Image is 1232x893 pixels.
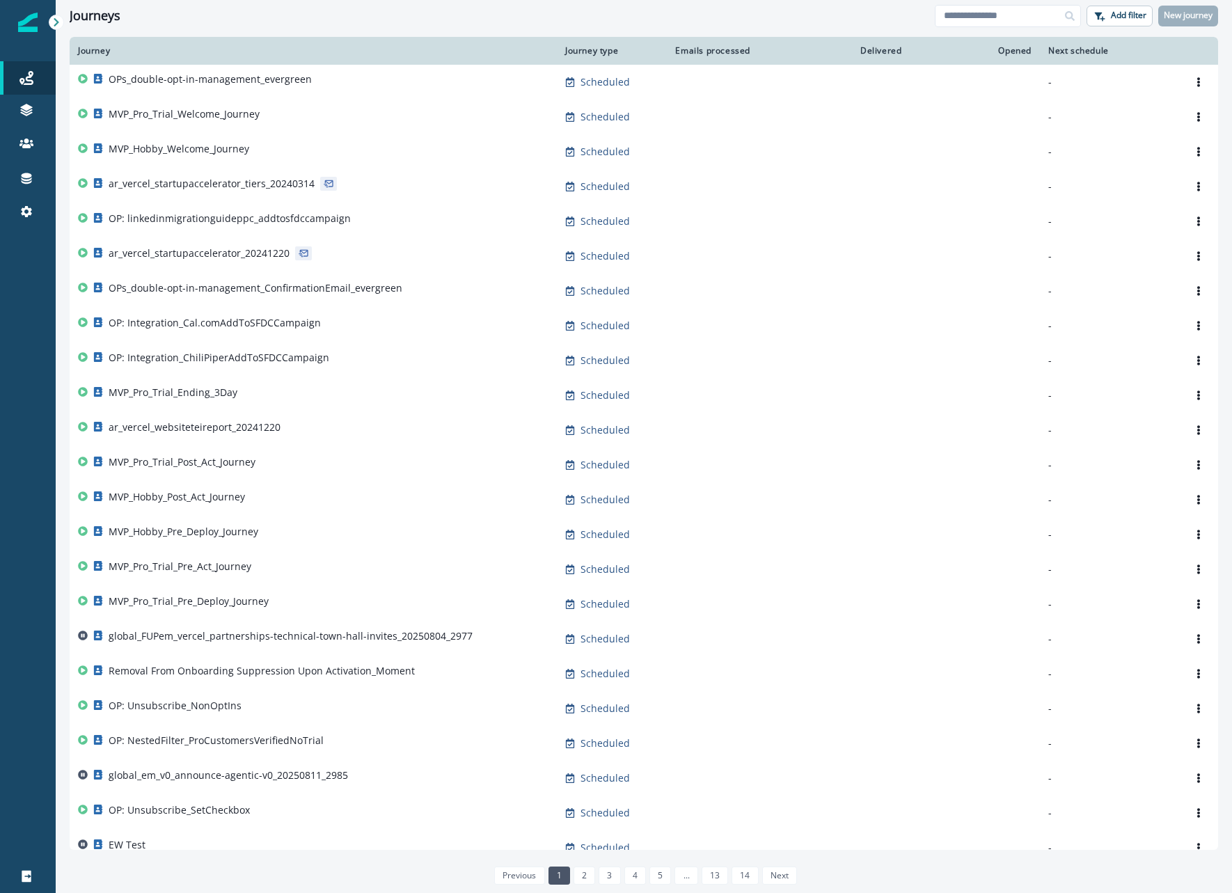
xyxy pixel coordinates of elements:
[581,75,630,89] p: Scheduled
[1048,75,1171,89] p: -
[70,274,1218,308] a: OPs_double-opt-in-management_ConfirmationEmail_evergreenScheduled--Options
[18,13,38,32] img: Inflection
[70,134,1218,169] a: MVP_Hobby_Welcome_JourneyScheduled--Options
[109,768,348,782] p: global_em_v0_announce-agentic-v0_20250811_2985
[581,841,630,855] p: Scheduled
[491,867,797,885] ul: Pagination
[767,45,901,56] div: Delivered
[599,867,620,885] a: Page 3
[574,867,595,885] a: Page 2
[1048,388,1171,402] p: -
[109,803,250,817] p: OP: Unsubscribe_SetCheckbox
[1048,493,1171,507] p: -
[1048,45,1171,56] div: Next schedule
[1187,420,1210,441] button: Options
[70,796,1218,830] a: OP: Unsubscribe_SetCheckboxScheduled--Options
[1048,214,1171,228] p: -
[109,664,415,678] p: Removal From Onboarding Suppression Upon Activation_Moment
[732,867,758,885] a: Page 14
[109,142,249,156] p: MVP_Hobby_Welcome_Journey
[70,691,1218,726] a: OP: Unsubscribe_NonOptInsScheduled--Options
[649,867,671,885] a: Page 5
[1048,528,1171,542] p: -
[581,110,630,124] p: Scheduled
[109,72,312,86] p: OPs_double-opt-in-management_evergreen
[1187,176,1210,197] button: Options
[1048,284,1171,298] p: -
[581,458,630,472] p: Scheduled
[109,838,145,852] p: EW Test
[70,100,1218,134] a: MVP_Pro_Trial_Welcome_JourneyScheduled--Options
[70,65,1218,100] a: OPs_double-opt-in-management_evergreenScheduled--Options
[70,308,1218,343] a: OP: Integration_Cal.comAddToSFDCCampaignScheduled--Options
[581,284,630,298] p: Scheduled
[581,702,630,716] p: Scheduled
[624,867,646,885] a: Page 4
[581,493,630,507] p: Scheduled
[762,867,797,885] a: Next page
[1187,489,1210,510] button: Options
[1187,315,1210,336] button: Options
[702,867,728,885] a: Page 13
[1048,667,1171,681] p: -
[109,629,473,643] p: global_FUPem_vercel_partnerships-technical-town-hall-invites_20250804_2977
[109,490,245,504] p: MVP_Hobby_Post_Act_Journey
[70,517,1218,552] a: MVP_Hobby_Pre_Deploy_JourneyScheduled--Options
[1048,632,1171,646] p: -
[581,145,630,159] p: Scheduled
[1087,6,1153,26] button: Add filter
[1158,6,1218,26] button: New journey
[918,45,1032,56] div: Opened
[581,771,630,785] p: Scheduled
[1048,249,1171,263] p: -
[1048,110,1171,124] p: -
[70,378,1218,413] a: MVP_Pro_Trial_Ending_3DayScheduled--Options
[674,867,697,885] a: Jump forward
[78,45,548,56] div: Journey
[70,726,1218,761] a: OP: NestedFilter_ProCustomersVerifiedNoTrialScheduled--Options
[1164,10,1213,20] p: New journey
[109,455,255,469] p: MVP_Pro_Trial_Post_Act_Journey
[70,169,1218,204] a: ar_vercel_startupaccelerator_tiers_20240314Scheduled--Options
[109,177,315,191] p: ar_vercel_startupaccelerator_tiers_20240314
[581,632,630,646] p: Scheduled
[109,316,321,330] p: OP: Integration_Cal.comAddToSFDCCampaign
[1187,455,1210,475] button: Options
[109,246,290,260] p: ar_vercel_startupaccelerator_20241220
[109,699,242,713] p: OP: Unsubscribe_NonOptIns
[581,354,630,368] p: Scheduled
[581,806,630,820] p: Scheduled
[70,552,1218,587] a: MVP_Pro_Trial_Pre_Act_JourneyScheduled--Options
[70,587,1218,622] a: MVP_Pro_Trial_Pre_Deploy_JourneyScheduled--Options
[109,560,251,574] p: MVP_Pro_Trial_Pre_Act_Journey
[1048,423,1171,437] p: -
[1187,385,1210,406] button: Options
[70,622,1218,656] a: global_FUPem_vercel_partnerships-technical-town-hall-invites_20250804_2977Scheduled--Options
[581,249,630,263] p: Scheduled
[70,761,1218,796] a: global_em_v0_announce-agentic-v0_20250811_2985Scheduled--Options
[581,562,630,576] p: Scheduled
[1048,145,1171,159] p: -
[1048,702,1171,716] p: -
[1187,837,1210,858] button: Options
[1187,280,1210,301] button: Options
[70,204,1218,239] a: OP: linkedinmigrationguideppc_addtosfdccampaignScheduled--Options
[70,239,1218,274] a: ar_vercel_startupaccelerator_20241220Scheduled--Options
[1187,559,1210,580] button: Options
[1187,211,1210,232] button: Options
[581,319,630,333] p: Scheduled
[1187,629,1210,649] button: Options
[1187,524,1210,545] button: Options
[1111,10,1146,20] p: Add filter
[70,482,1218,517] a: MVP_Hobby_Post_Act_JourneyScheduled--Options
[109,734,324,748] p: OP: NestedFilter_ProCustomersVerifiedNoTrial
[548,867,570,885] a: Page 1 is your current page
[581,388,630,402] p: Scheduled
[581,597,630,611] p: Scheduled
[1048,806,1171,820] p: -
[70,8,120,24] h1: Journeys
[109,351,329,365] p: OP: Integration_ChiliPiperAddToSFDCCampaign
[581,214,630,228] p: Scheduled
[109,107,260,121] p: MVP_Pro_Trial_Welcome_Journey
[1048,736,1171,750] p: -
